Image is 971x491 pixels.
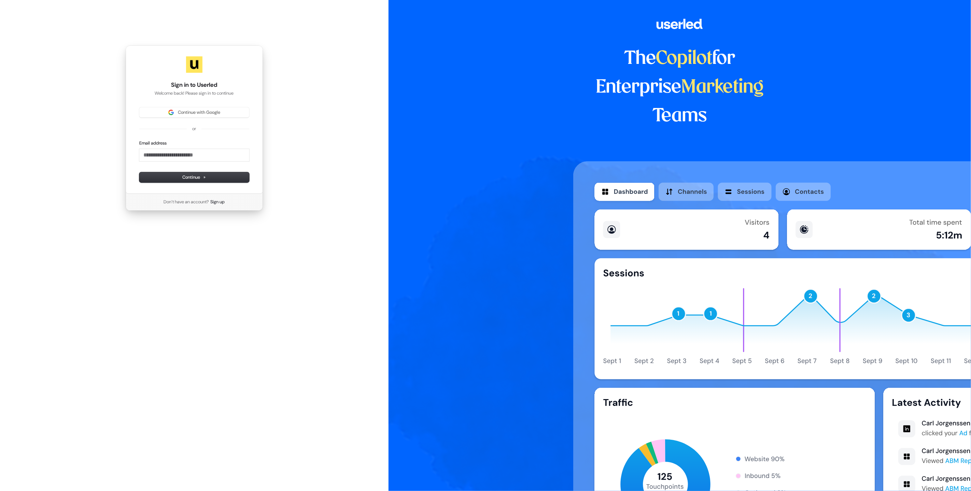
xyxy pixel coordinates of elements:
h1: The for Enterprise Teams [573,44,787,131]
span: Marketing [681,79,764,96]
span: Don’t have an account? [164,199,209,205]
p: or [192,126,196,132]
span: Continue with Google [178,109,220,115]
span: Copilot [656,50,712,68]
h1: Sign in to Userled [139,81,249,89]
span: Continue [182,174,206,180]
button: Continue [139,172,249,182]
label: Email address [139,140,167,146]
button: Sign in with GoogleContinue with Google [139,107,249,118]
img: Userled [186,56,202,73]
a: Sign up [210,199,225,205]
img: Sign in with Google [168,110,174,115]
p: Welcome back! Please sign in to continue [139,90,249,96]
